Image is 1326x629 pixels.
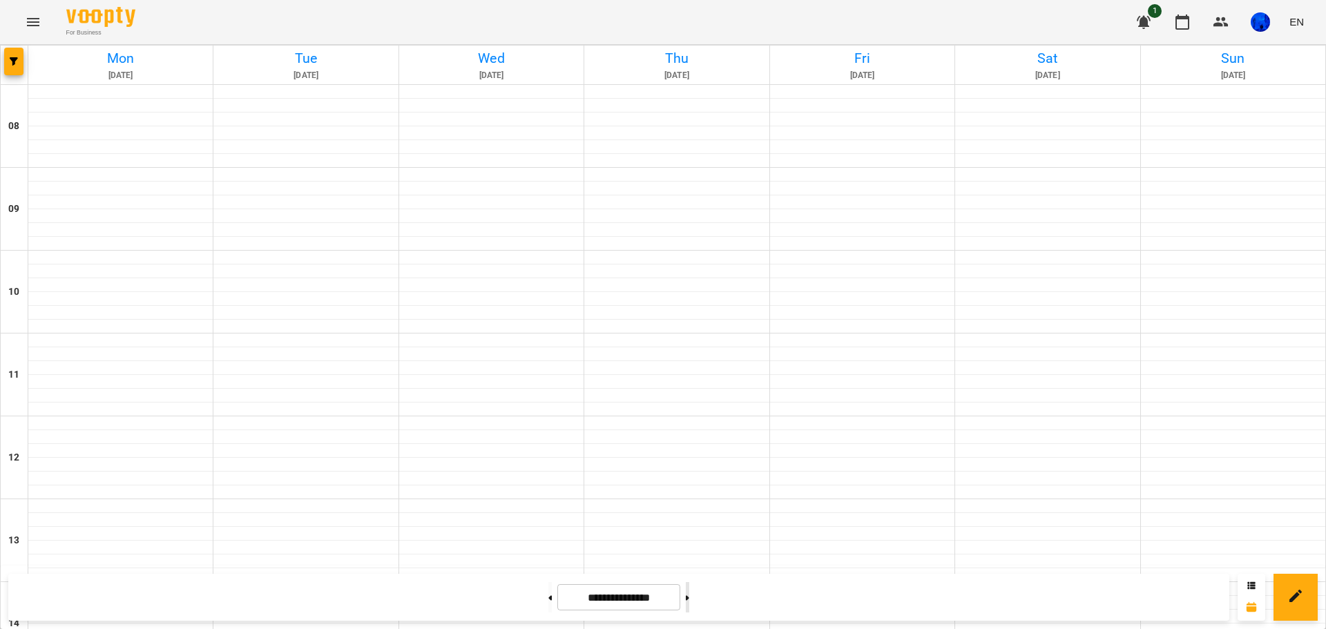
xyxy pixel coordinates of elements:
[17,6,50,39] button: Menu
[586,69,767,82] h6: [DATE]
[1289,14,1304,29] span: EN
[401,69,582,82] h6: [DATE]
[772,69,952,82] h6: [DATE]
[957,48,1137,69] h6: Sat
[8,367,19,383] h6: 11
[586,48,767,69] h6: Thu
[8,450,19,465] h6: 12
[8,533,19,548] h6: 13
[1143,48,1323,69] h6: Sun
[30,69,211,82] h6: [DATE]
[8,284,19,300] h6: 10
[957,69,1137,82] h6: [DATE]
[66,28,135,37] span: For Business
[215,48,396,69] h6: Tue
[8,202,19,217] h6: 09
[1284,9,1309,35] button: EN
[772,48,952,69] h6: Fri
[8,119,19,134] h6: 08
[215,69,396,82] h6: [DATE]
[401,48,582,69] h6: Wed
[30,48,211,69] h6: Mon
[66,7,135,27] img: Voopty Logo
[1251,12,1270,32] img: 3b43ae1300233944315f23d7593219c8.jpg
[1143,69,1323,82] h6: [DATE]
[1148,4,1162,18] span: 1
